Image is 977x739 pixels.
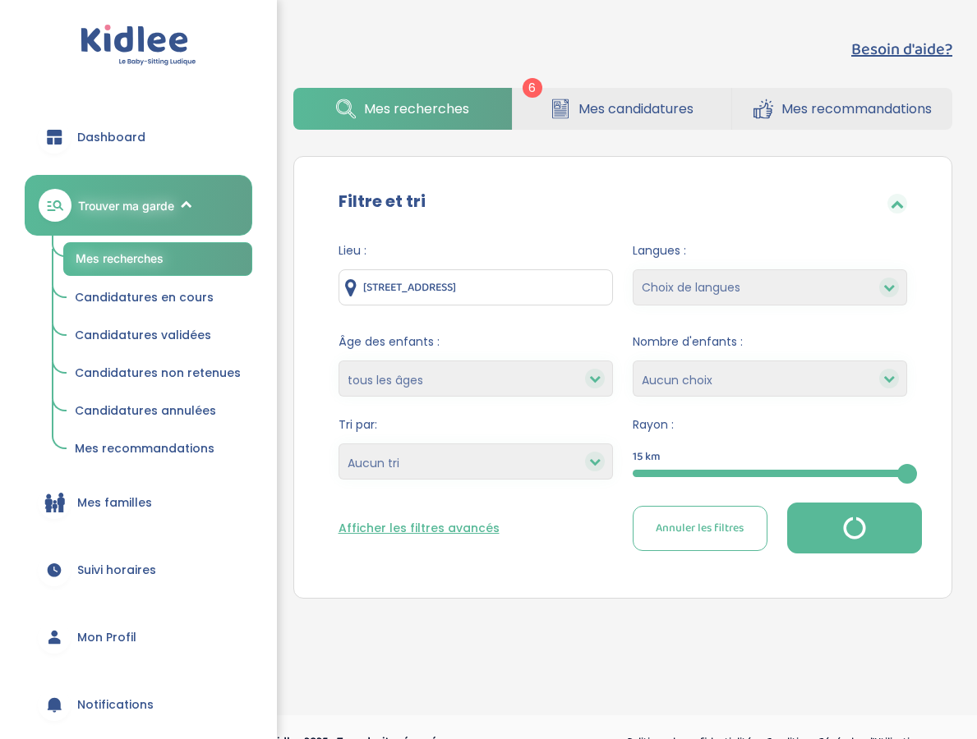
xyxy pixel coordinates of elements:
[75,402,216,419] span: Candidatures annulées
[339,269,613,305] input: Ville ou code postale
[25,108,252,167] a: Dashboard
[25,473,252,532] a: Mes familles
[339,520,500,537] button: Afficher les filtres avancés
[77,562,156,579] span: Suivi horaires
[75,365,241,381] span: Candidatures non retenues
[633,333,907,351] span: Nombre d'enfants :
[339,333,613,351] span: Âge des enfants :
[25,540,252,599] a: Suivi horaires
[75,327,211,343] span: Candidatures validées
[75,440,214,457] span: Mes recommandations
[633,416,907,434] span: Rayon :
[293,88,512,130] a: Mes recherches
[339,242,613,259] span: Lieu :
[63,242,252,276] a: Mes recherches
[633,242,907,259] span: Langues :
[339,416,613,434] span: Tri par:
[77,696,154,714] span: Notifications
[81,25,196,67] img: logo.svg
[63,320,252,351] a: Candidatures validées
[364,99,469,119] span: Mes recherches
[63,282,252,314] a: Candidatures en cours
[578,99,694,119] span: Mes candidatures
[339,189,426,213] label: Filtre et tri
[25,675,252,734] a: Notifications
[77,629,136,646] span: Mon Profil
[732,88,952,130] a: Mes recommandations
[76,251,164,265] span: Mes recherches
[75,289,214,305] span: Candidatures en cours
[851,37,952,62] button: Besoin d'aide?
[77,129,145,146] span: Dashboard
[63,434,252,465] a: Mes recommandations
[25,175,252,236] a: Trouver ma garde
[656,520,744,537] span: Annuler les filtres
[633,506,767,551] button: Annuler les filtres
[513,88,731,130] a: Mes candidatures
[523,78,542,98] span: 6
[77,494,152,512] span: Mes familles
[78,197,174,214] span: Trouver ma garde
[25,608,252,667] a: Mon Profil
[781,99,932,119] span: Mes recommandations
[63,358,252,389] a: Candidatures non retenues
[63,396,252,427] a: Candidatures annulées
[633,448,661,466] span: 15 km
